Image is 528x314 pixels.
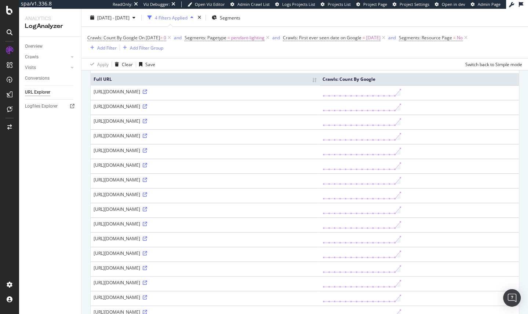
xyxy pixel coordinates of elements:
span: 0 [164,33,166,43]
div: LogAnalyzer [25,22,75,30]
span: Segments: Pagetype [185,35,226,41]
div: Open Intercom Messenger [503,289,521,307]
div: [URL][DOMAIN_NAME] [94,133,317,139]
div: [URL][DOMAIN_NAME] [94,265,317,271]
button: Clear [112,58,133,70]
a: Project Settings [393,1,429,7]
th: Crawls: Count By Google [320,73,519,85]
span: [DATE] - [DATE] [97,14,130,21]
div: Apply [97,61,109,67]
a: Project Page [356,1,387,7]
div: [URL][DOMAIN_NAME] [94,235,317,242]
a: Logfiles Explorer [25,102,76,110]
div: URL Explorer [25,89,50,96]
button: and [174,34,182,41]
div: [URL][DOMAIN_NAME] [94,221,317,227]
button: Add Filter Group [120,43,163,52]
div: [URL][DOMAIN_NAME] [94,118,317,124]
span: Projects List [328,1,351,7]
a: Projects List [321,1,351,7]
div: [URL][DOMAIN_NAME] [94,103,317,109]
a: Admin Page [471,1,500,7]
div: Add Filter [97,44,117,51]
span: Project Page [363,1,387,7]
span: = [453,35,456,41]
button: [DATE] - [DATE] [87,12,138,24]
div: Clear [122,61,133,67]
div: Crawls [25,53,39,61]
div: [URL][DOMAIN_NAME] [94,89,317,95]
button: Switch back to Simple mode [462,58,522,70]
span: pendant-lighting [231,33,265,43]
button: Save [136,58,155,70]
th: Full URL: activate to sort column ascending [91,73,320,85]
div: and [272,35,280,41]
span: Open in dev [442,1,465,7]
a: Open in dev [435,1,465,7]
span: Segments [220,14,240,21]
span: = [227,35,230,41]
span: Open Viz Editor [195,1,225,7]
span: Admin Page [478,1,500,7]
div: [URL][DOMAIN_NAME] [94,162,317,168]
div: Add Filter Group [130,44,163,51]
a: Conversions [25,75,76,82]
a: Visits [25,64,69,72]
a: Open Viz Editor [187,1,225,7]
span: Crawls: First ever seen date on Google [283,35,361,41]
a: Overview [25,43,76,50]
div: and [174,35,182,41]
div: Viz Debugger: [143,1,170,7]
div: ReadOnly: [113,1,132,7]
div: Analytics [25,15,75,22]
a: Logs Projects List [275,1,315,7]
div: Overview [25,43,43,50]
div: and [388,35,396,41]
span: Crawls: Count By Google [87,35,138,41]
div: Switch back to Simple mode [465,61,522,67]
button: Add Filter [87,43,117,52]
span: Segments: Resource Page [399,35,452,41]
div: [URL][DOMAIN_NAME] [94,206,317,212]
span: [DATE] [366,33,380,43]
button: and [388,34,396,41]
button: Segments [209,12,243,24]
div: [URL][DOMAIN_NAME] [94,147,317,154]
span: Logs Projects List [282,1,315,7]
button: 4 Filters Applied [145,12,196,24]
div: [URL][DOMAIN_NAME] [94,177,317,183]
div: Logfiles Explorer [25,102,58,110]
span: On [DATE] [139,35,160,41]
div: [URL][DOMAIN_NAME] [94,191,317,198]
div: [URL][DOMAIN_NAME] [94,250,317,256]
a: URL Explorer [25,89,76,96]
div: Visits [25,64,36,72]
button: and [272,34,280,41]
div: [URL][DOMAIN_NAME] [94,294,317,300]
div: Save [145,61,155,67]
button: Apply [87,58,109,70]
span: No [457,33,463,43]
a: Admin Crawl List [230,1,270,7]
div: [URL][DOMAIN_NAME] [94,279,317,286]
span: > [160,35,163,41]
div: times [196,14,203,21]
div: 4 Filters Applied [155,14,187,21]
span: Admin Crawl List [237,1,270,7]
span: = [363,35,365,41]
div: Conversions [25,75,50,82]
span: Project Settings [400,1,429,7]
a: Crawls [25,53,69,61]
